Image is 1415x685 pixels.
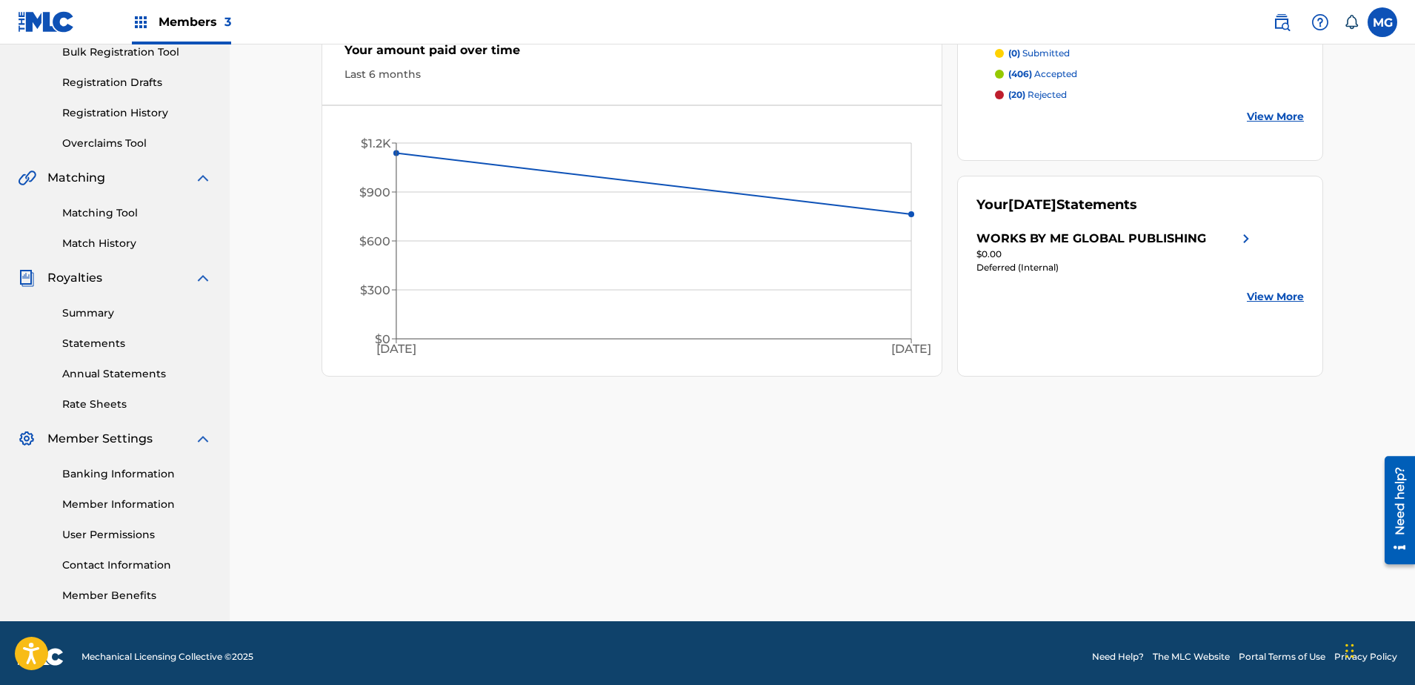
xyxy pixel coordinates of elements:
span: 3 [224,15,231,29]
img: expand [194,269,212,287]
a: (20) rejected [995,88,1305,102]
div: Notifications [1344,15,1359,30]
a: View More [1247,109,1304,125]
img: search [1273,13,1291,31]
span: [DATE] [1008,196,1056,213]
div: User Menu [1368,7,1397,37]
a: Rate Sheets [62,397,212,412]
div: Deferred (Internal) [976,261,1255,274]
tspan: $0 [375,332,390,346]
span: Royalties [47,269,102,287]
img: Matching [18,169,36,187]
a: Matching Tool [62,205,212,221]
img: MLC Logo [18,11,75,33]
a: Contact Information [62,557,212,573]
span: Member Settings [47,430,153,448]
a: Statements [62,336,212,351]
div: WORKS BY ME GLOBAL PUBLISHING [976,230,1206,248]
img: Member Settings [18,430,36,448]
div: Help [1305,7,1335,37]
a: Bulk Registration Tool [62,44,212,60]
a: Member Benefits [62,588,212,603]
img: Top Rightsholders [132,13,150,31]
img: expand [194,430,212,448]
a: Portal Terms of Use [1239,650,1325,664]
tspan: $300 [360,283,390,297]
img: right chevron icon [1237,230,1255,248]
a: Annual Statements [62,366,212,382]
div: $0.00 [976,248,1255,261]
tspan: $900 [359,185,390,199]
img: help [1311,13,1329,31]
a: Member Information [62,497,212,512]
tspan: [DATE] [376,342,416,357]
tspan: [DATE] [892,342,932,357]
p: accepted [1008,67,1077,81]
a: (0) submitted [995,47,1305,60]
div: Your Statements [976,195,1137,215]
a: Match History [62,236,212,251]
a: The MLC Website [1153,650,1230,664]
a: Registration Drafts [62,75,212,90]
iframe: Chat Widget [1341,614,1415,685]
a: WORKS BY ME GLOBAL PUBLISHINGright chevron icon$0.00Deferred (Internal) [976,230,1255,274]
a: View More [1247,289,1304,305]
a: Banking Information [62,466,212,482]
a: Privacy Policy [1334,650,1397,664]
img: expand [194,169,212,187]
div: Drag [1345,629,1354,673]
span: Members [159,13,231,30]
div: Your amount paid over time [344,42,919,67]
a: Summary [62,305,212,321]
a: Overclaims Tool [62,136,212,151]
span: (0) [1008,47,1020,59]
img: Royalties [18,269,36,287]
a: User Permissions [62,527,212,543]
a: Public Search [1267,7,1296,37]
a: (406) accepted [995,67,1305,81]
a: Need Help? [1092,650,1144,664]
iframe: Resource Center [1374,449,1415,572]
tspan: $600 [359,234,390,248]
a: Registration History [62,105,212,121]
div: Last 6 months [344,67,919,82]
span: (20) [1008,89,1025,100]
p: submitted [1008,47,1070,60]
span: Matching [47,169,105,187]
p: rejected [1008,88,1067,102]
span: (406) [1008,68,1032,79]
span: Mechanical Licensing Collective © 2025 [81,650,253,664]
tspan: $1.2K [361,136,391,150]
